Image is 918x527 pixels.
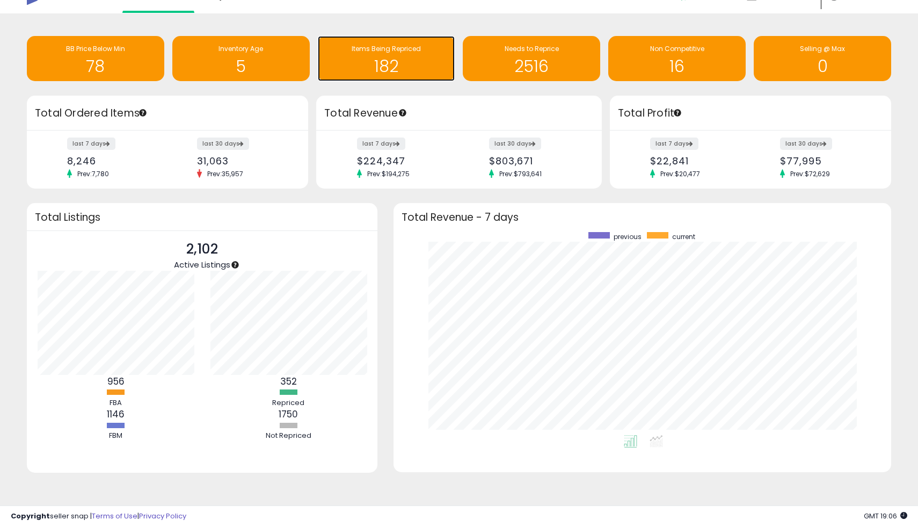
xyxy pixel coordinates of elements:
[32,57,159,75] h1: 78
[107,408,125,421] b: 1146
[35,106,300,121] h3: Total Ordered Items
[398,108,407,118] div: Tooltip anchor
[489,155,583,167] div: $803,671
[197,138,249,150] label: last 30 days
[67,155,159,167] div: 8,246
[463,36,600,81] a: Needs to Reprice 2516
[800,44,845,53] span: Selling @ Max
[468,57,595,75] h1: 2516
[864,511,907,521] span: 2025-10-11 19:06 GMT
[650,155,742,167] div: $22,841
[84,431,148,441] div: FBM
[505,44,559,53] span: Needs to Reprice
[174,259,230,270] span: Active Listings
[35,213,369,221] h3: Total Listings
[362,169,415,178] span: Prev: $194,275
[139,511,186,521] a: Privacy Policy
[323,57,450,75] h1: 182
[352,44,421,53] span: Items Being Repriced
[673,108,682,118] div: Tooltip anchor
[256,431,320,441] div: Not Repriced
[72,169,114,178] span: Prev: 7,780
[402,213,883,221] h3: Total Revenue - 7 days
[608,36,746,81] a: Non Competitive 16
[230,260,240,270] div: Tooltip anchor
[655,169,705,178] span: Prev: $20,477
[650,138,698,150] label: last 7 days
[197,155,289,167] div: 31,063
[785,169,835,178] span: Prev: $72,629
[138,108,148,118] div: Tooltip anchor
[66,44,125,53] span: BB Price Below Min
[324,106,594,121] h3: Total Revenue
[107,375,125,388] b: 956
[614,57,740,75] h1: 16
[92,511,137,521] a: Terms of Use
[218,44,263,53] span: Inventory Age
[357,138,405,150] label: last 7 days
[172,36,310,81] a: Inventory Age 5
[11,511,50,521] strong: Copyright
[357,155,451,167] div: $224,347
[174,239,230,259] p: 2,102
[178,57,304,75] h1: 5
[279,408,298,421] b: 1750
[256,398,320,408] div: Repriced
[780,155,872,167] div: $77,995
[11,511,186,522] div: seller snap | |
[489,138,541,150] label: last 30 days
[672,232,695,241] span: current
[780,138,832,150] label: last 30 days
[759,57,886,75] h1: 0
[494,169,547,178] span: Prev: $793,641
[614,232,642,241] span: previous
[27,36,164,81] a: BB Price Below Min 78
[318,36,455,81] a: Items Being Repriced 182
[754,36,891,81] a: Selling @ Max 0
[618,106,883,121] h3: Total Profit
[280,375,297,388] b: 352
[67,138,115,150] label: last 7 days
[202,169,249,178] span: Prev: 35,957
[650,44,704,53] span: Non Competitive
[84,398,148,408] div: FBA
